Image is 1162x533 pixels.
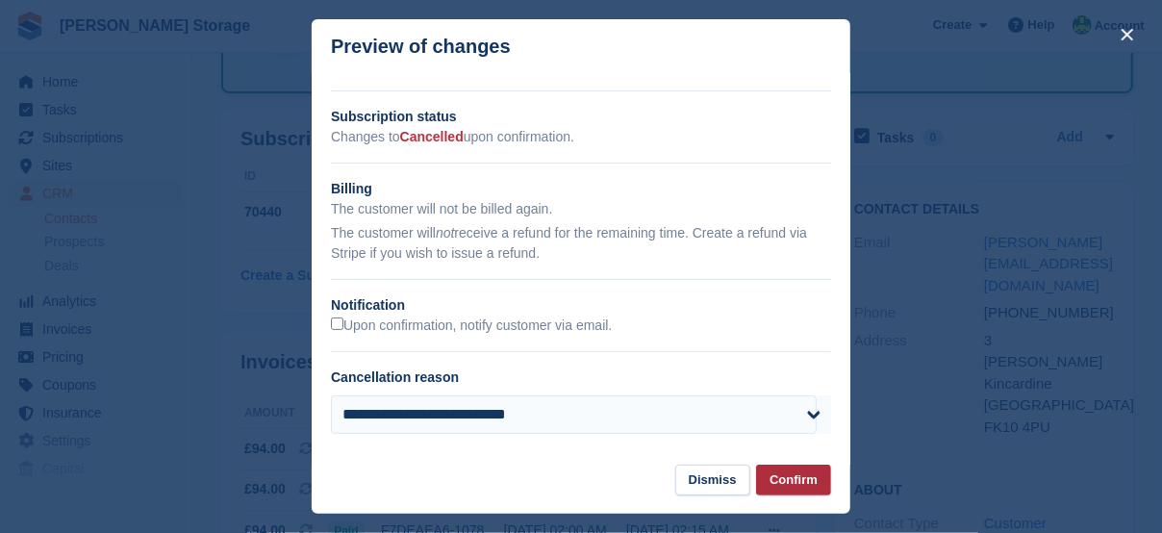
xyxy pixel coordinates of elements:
button: close [1112,19,1143,50]
input: Upon confirmation, notify customer via email. [331,317,343,330]
label: Cancellation reason [331,369,459,385]
p: Changes to upon confirmation. [331,127,831,147]
span: Cancelled [400,129,464,144]
h2: Billing [331,179,831,199]
button: Confirm [756,465,831,496]
label: Upon confirmation, notify customer via email. [331,317,612,335]
p: Preview of changes [331,36,511,58]
button: Dismiss [675,465,750,496]
h2: Subscription status [331,107,831,127]
h2: Notification [331,295,831,316]
p: The customer will receive a refund for the remaining time. Create a refund via Stripe if you wish... [331,223,831,264]
p: The customer will not be billed again. [331,199,831,219]
em: not [436,225,454,241]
